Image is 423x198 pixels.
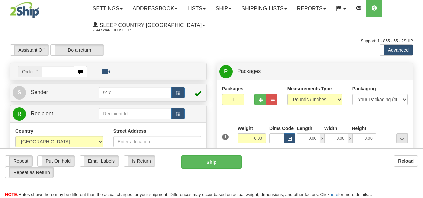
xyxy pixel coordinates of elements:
[80,156,119,166] label: Email Labels
[237,68,261,74] span: Packages
[13,107,89,121] a: R Recipient
[99,108,172,119] input: Recipient Id
[222,134,229,140] span: 1
[398,158,414,164] b: Reload
[98,22,202,28] span: Sleep Country [GEOGRAPHIC_DATA]
[128,0,183,17] a: Addressbook
[5,192,18,197] span: NOTE:
[18,66,42,77] span: Order #
[88,0,128,17] a: Settings
[13,86,99,100] a: S Sender
[38,156,75,166] label: Put On hold
[320,133,325,143] span: x
[238,125,253,132] label: Weight
[13,107,26,121] span: R
[219,65,233,78] span: P
[181,155,242,169] button: Ship
[31,111,53,116] span: Recipient
[93,27,143,34] span: 2044 / Warehouse 917
[182,0,210,17] a: Lists
[31,89,48,95] span: Sender
[88,17,210,34] a: Sleep Country [GEOGRAPHIC_DATA] 2044 / Warehouse 917
[219,65,411,78] a: P Packages
[330,192,338,197] a: here
[287,85,332,92] label: Measurements Type
[297,125,312,132] label: Length
[113,136,201,147] input: Enter a location
[15,128,33,134] label: Country
[10,38,413,44] div: Support: 1 - 855 - 55 - 2SHIP
[236,0,292,17] a: Shipping lists
[352,85,376,92] label: Packaging
[380,45,413,55] label: Advanced
[292,0,331,17] a: Reports
[113,128,146,134] label: Street Address
[51,45,104,55] label: Do a return
[5,167,53,178] label: Repeat as Return
[348,133,353,143] span: x
[269,125,293,132] label: Dims Code
[324,125,337,132] label: Width
[408,65,422,133] iframe: chat widget
[394,155,418,167] button: Reload
[222,85,244,92] label: Packages
[99,87,172,98] input: Sender Id
[13,86,26,100] span: S
[352,125,366,132] label: Height
[10,2,39,18] img: logo2044.jpg
[211,0,236,17] a: Ship
[5,156,32,166] label: Repeat
[396,133,408,143] div: ...
[124,156,155,166] label: Is Return
[10,45,49,55] label: Assistant Off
